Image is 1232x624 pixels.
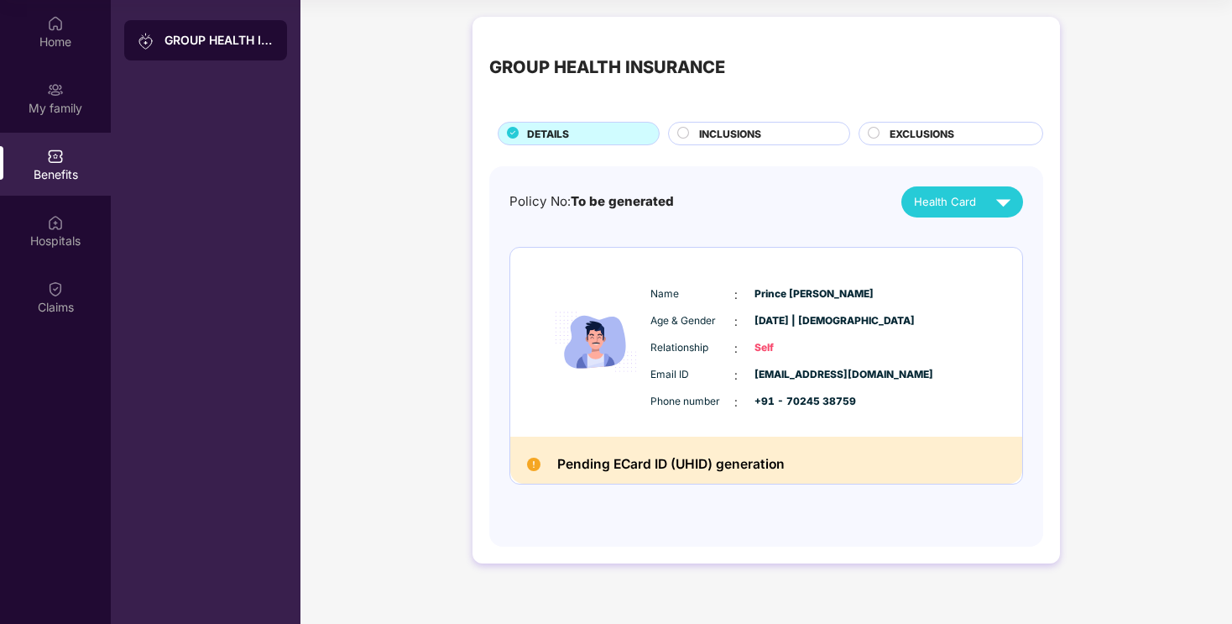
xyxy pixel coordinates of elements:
[734,366,738,385] span: :
[914,193,976,211] span: Health Card
[489,54,725,81] div: GROUP HEALTH INSURANCE
[47,148,64,165] img: svg+xml;base64,PHN2ZyBpZD0iQmVuZWZpdHMiIHhtbG5zPSJodHRwOi8vd3d3LnczLm9yZy8yMDAwL3N2ZyIgd2lkdGg9Ij...
[47,15,64,32] img: svg+xml;base64,PHN2ZyBpZD0iSG9tZSIgeG1sbnM9Imh0dHA6Ly93d3cudzMub3JnLzIwMDAvc3ZnIiB3aWR0aD0iMjAiIG...
[901,186,1023,218] button: Health Card
[754,313,838,329] span: [DATE] | [DEMOGRAPHIC_DATA]
[527,458,540,471] img: Pending
[571,193,674,209] span: To be generated
[509,191,674,212] div: Policy No:
[734,312,738,331] span: :
[557,454,785,476] h2: Pending ECard ID (UHID) generation
[47,214,64,231] img: svg+xml;base64,PHN2ZyBpZD0iSG9zcGl0YWxzIiB4bWxucz0iaHR0cDovL3d3dy53My5vcmcvMjAwMC9zdmciIHdpZHRoPS...
[734,393,738,412] span: :
[650,313,734,329] span: Age & Gender
[650,340,734,356] span: Relationship
[546,269,646,415] img: icon
[47,81,64,98] img: svg+xml;base64,PHN2ZyB3aWR0aD0iMjAiIGhlaWdodD0iMjAiIHZpZXdCb3g9IjAgMCAyMCAyMCIgZmlsbD0ibm9uZSIgeG...
[754,286,838,302] span: Prince [PERSON_NAME]
[989,187,1018,217] img: svg+xml;base64,PHN2ZyB4bWxucz0iaHR0cDovL3d3dy53My5vcmcvMjAwMC9zdmciIHZpZXdCb3g9IjAgMCAyNCAyNCIgd2...
[754,340,838,356] span: Self
[47,281,64,297] img: svg+xml;base64,PHN2ZyBpZD0iQ2xhaW0iIHhtbG5zPSJodHRwOi8vd3d3LnczLm9yZy8yMDAwL3N2ZyIgd2lkdGg9IjIwIi...
[890,126,954,142] span: EXCLUSIONS
[650,286,734,302] span: Name
[650,367,734,383] span: Email ID
[734,339,738,358] span: :
[699,126,761,142] span: INCLUSIONS
[754,367,838,383] span: [EMAIL_ADDRESS][DOMAIN_NAME]
[138,33,154,50] img: svg+xml;base64,PHN2ZyB3aWR0aD0iMjAiIGhlaWdodD0iMjAiIHZpZXdCb3g9IjAgMCAyMCAyMCIgZmlsbD0ibm9uZSIgeG...
[527,126,569,142] span: DETAILS
[650,394,734,410] span: Phone number
[164,32,274,49] div: GROUP HEALTH INSURANCE
[734,286,738,304] span: :
[754,394,838,410] span: +91 - 70245 38759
